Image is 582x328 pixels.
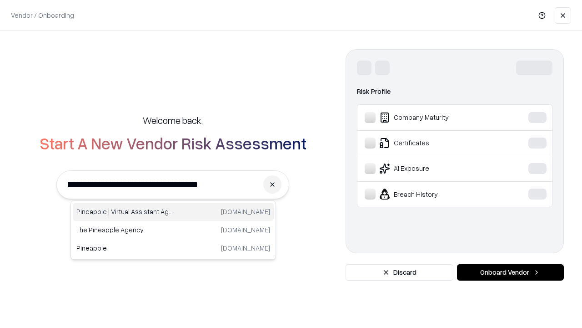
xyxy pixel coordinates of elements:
p: [DOMAIN_NAME] [221,243,270,253]
p: [DOMAIN_NAME] [221,225,270,235]
p: The Pineapple Agency [76,225,173,235]
div: AI Exposure [365,163,501,174]
h2: Start A New Vendor Risk Assessment [40,134,306,152]
div: Breach History [365,189,501,200]
div: Certificates [365,138,501,149]
p: Pineapple [76,243,173,253]
p: [DOMAIN_NAME] [221,207,270,216]
p: Vendor / Onboarding [11,10,74,20]
p: Pineapple | Virtual Assistant Agency [76,207,173,216]
button: Discard [346,264,453,281]
div: Company Maturity [365,112,501,123]
h5: Welcome back, [143,114,203,127]
button: Onboard Vendor [457,264,564,281]
div: Suggestions [70,200,276,260]
div: Risk Profile [357,86,552,97]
